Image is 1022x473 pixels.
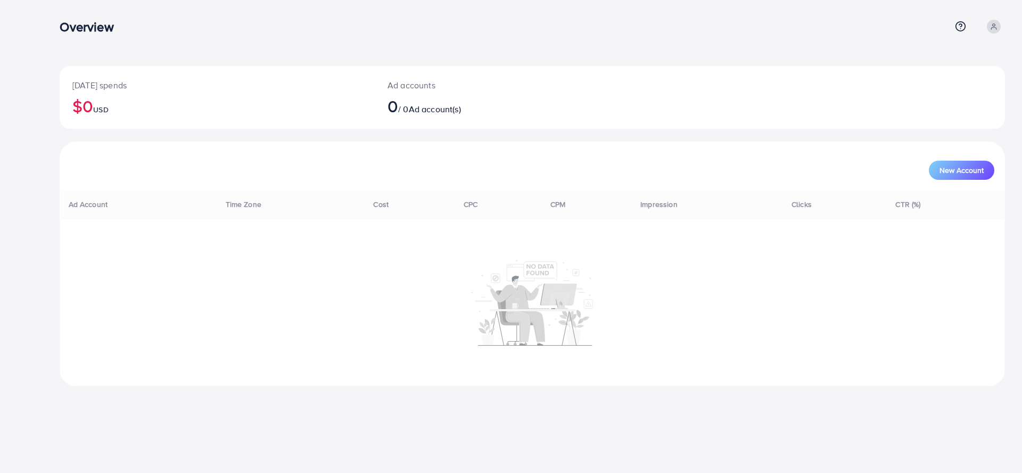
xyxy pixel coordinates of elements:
[388,96,598,116] h2: / 0
[409,103,461,115] span: Ad account(s)
[939,167,984,174] span: New Account
[388,94,398,118] span: 0
[72,96,362,116] h2: $0
[72,79,362,92] p: [DATE] spends
[93,104,108,115] span: USD
[388,79,598,92] p: Ad accounts
[929,161,994,180] button: New Account
[60,19,122,35] h3: Overview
